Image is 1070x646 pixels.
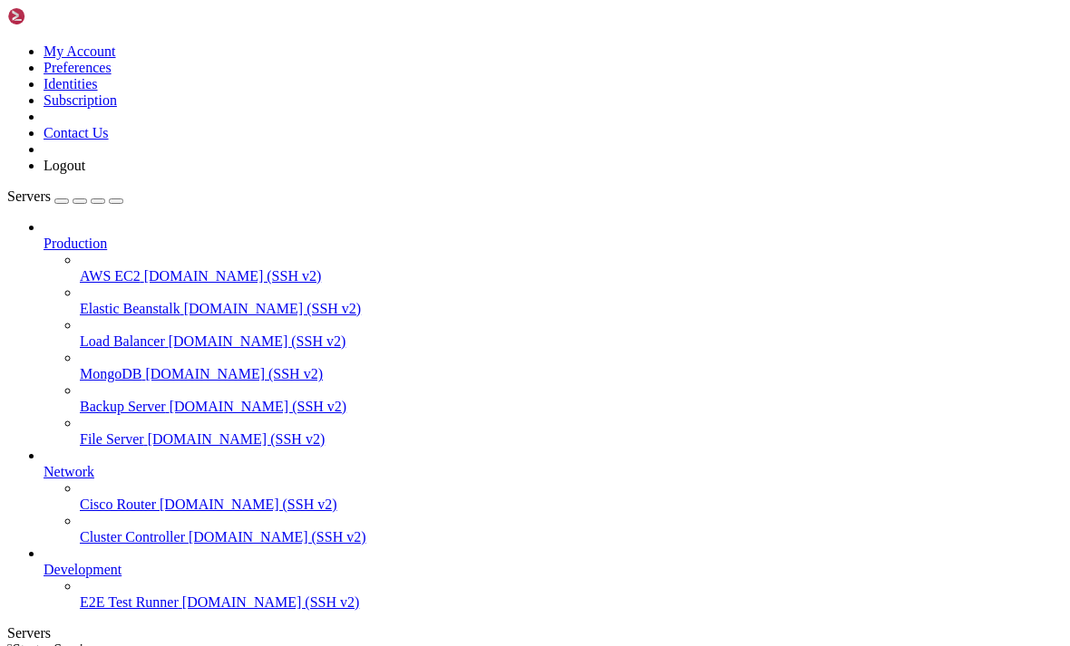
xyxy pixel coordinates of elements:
li: E2E Test Runner [DOMAIN_NAME] (SSH v2) [80,578,1063,611]
a: Servers [7,188,123,204]
a: Subscription [44,92,117,108]
a: Identities [44,76,98,92]
a: Production [44,236,1063,252]
a: Cisco Router [DOMAIN_NAME] (SSH v2) [80,497,1063,513]
div: Servers [7,625,1063,641]
span: [DOMAIN_NAME] (SSH v2) [169,333,346,349]
span: File Server [80,431,144,447]
a: Elastic Beanstalk [DOMAIN_NAME] (SSH v2) [80,301,1063,317]
a: My Account [44,43,116,59]
li: Cisco Router [DOMAIN_NAME] (SSH v2) [80,480,1063,513]
span: Cluster Controller [80,529,185,545]
span: Servers [7,188,51,204]
span: [DOMAIN_NAME] (SSH v2) [184,301,362,316]
li: AWS EC2 [DOMAIN_NAME] (SSH v2) [80,252,1063,284]
a: Load Balancer [DOMAIN_NAME] (SSH v2) [80,333,1063,350]
span: Backup Server [80,399,166,414]
li: Backup Server [DOMAIN_NAME] (SSH v2) [80,382,1063,415]
span: [DOMAIN_NAME] (SSH v2) [148,431,326,447]
span: Cisco Router [80,497,156,512]
a: File Server [DOMAIN_NAME] (SSH v2) [80,431,1063,448]
a: Logout [44,158,85,173]
li: Network [44,448,1063,545]
span: Production [44,236,107,251]
span: [DOMAIN_NAME] (SSH v2) [145,366,323,381]
li: Elastic Beanstalk [DOMAIN_NAME] (SSH v2) [80,284,1063,317]
li: Cluster Controller [DOMAIN_NAME] (SSH v2) [80,513,1063,545]
span: Network [44,464,94,479]
a: Development [44,562,1063,578]
a: MongoDB [DOMAIN_NAME] (SSH v2) [80,366,1063,382]
span: Elastic Beanstalk [80,301,180,316]
span: [DOMAIN_NAME] (SSH v2) [189,529,366,545]
span: AWS EC2 [80,268,141,284]
li: Production [44,219,1063,448]
a: E2E Test Runner [DOMAIN_NAME] (SSH v2) [80,594,1063,611]
a: Preferences [44,60,112,75]
a: Backup Server [DOMAIN_NAME] (SSH v2) [80,399,1063,415]
a: AWS EC2 [DOMAIN_NAME] (SSH v2) [80,268,1063,284]
span: E2E Test Runner [80,594,179,610]
span: [DOMAIN_NAME] (SSH v2) [182,594,360,610]
a: Contact Us [44,125,109,140]
span: MongoDB [80,366,141,381]
li: File Server [DOMAIN_NAME] (SSH v2) [80,415,1063,448]
li: MongoDB [DOMAIN_NAME] (SSH v2) [80,350,1063,382]
span: [DOMAIN_NAME] (SSH v2) [160,497,337,512]
a: Network [44,464,1063,480]
a: Cluster Controller [DOMAIN_NAME] (SSH v2) [80,529,1063,545]
img: Shellngn [7,7,112,25]
span: Development [44,562,122,577]
li: Development [44,545,1063,611]
span: [DOMAIN_NAME] (SSH v2) [170,399,347,414]
span: Load Balancer [80,333,165,349]
li: Load Balancer [DOMAIN_NAME] (SSH v2) [80,317,1063,350]
span: [DOMAIN_NAME] (SSH v2) [144,268,322,284]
